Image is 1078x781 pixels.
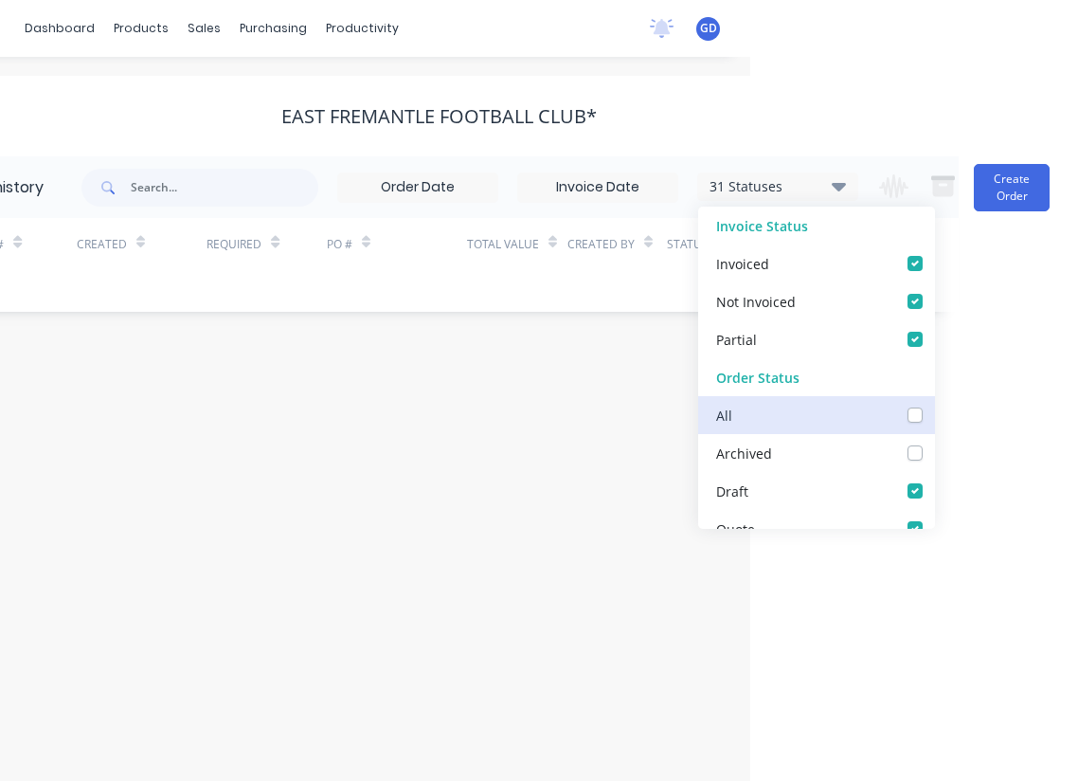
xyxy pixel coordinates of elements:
[316,14,408,43] div: productivity
[716,291,796,311] div: Not Invoiced
[207,218,327,270] div: Required
[716,405,732,425] div: All
[131,169,318,207] input: Search...
[716,443,772,463] div: Archived
[467,218,567,270] div: Total Value
[716,481,748,500] div: Draft
[178,14,230,43] div: sales
[207,236,261,253] div: Required
[327,218,467,270] div: PO #
[281,105,597,128] div: EAST FREMANTLE FOOTBALL CLUB*
[716,518,755,538] div: Quote
[77,218,207,270] div: Created
[104,14,178,43] div: products
[230,14,316,43] div: purchasing
[716,329,757,349] div: Partial
[667,236,709,253] div: Status
[667,218,807,270] div: Status
[698,176,857,197] div: 31 Statuses
[518,173,677,202] input: Invoice Date
[698,207,935,245] div: Invoice Status
[77,236,127,253] div: Created
[15,14,104,43] a: dashboard
[327,236,352,253] div: PO #
[467,236,539,253] div: Total Value
[338,173,497,202] input: Order Date
[698,358,935,396] div: Order Status
[567,218,668,270] div: Created By
[974,164,1050,211] button: Create Order
[716,253,769,273] div: Invoiced
[567,236,635,253] div: Created By
[700,20,717,37] span: GD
